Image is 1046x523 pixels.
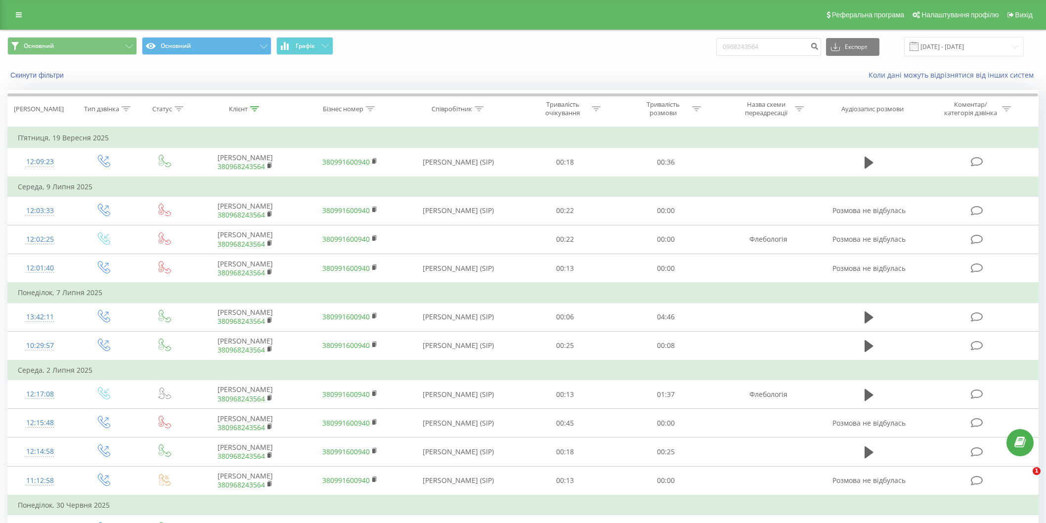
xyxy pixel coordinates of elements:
td: Середа, 2 Липня 2025 [8,360,1039,380]
td: 00:00 [615,196,716,225]
div: 12:02:25 [18,230,62,249]
div: 12:14:58 [18,442,62,461]
td: Понеділок, 7 Липня 2025 [8,283,1039,303]
span: Графік [296,43,315,49]
div: 12:09:23 [18,152,62,172]
div: Статус [152,105,172,113]
td: [PERSON_NAME] [193,303,298,331]
a: 380991600940 [322,447,370,456]
div: Тривалість очікування [536,100,589,117]
span: Реферальна програма [832,11,905,19]
td: 00:22 [515,196,615,225]
td: 00:00 [615,225,716,254]
a: 380991600940 [322,206,370,215]
button: Основний [142,37,271,55]
td: 00:00 [615,409,716,437]
a: 380991600940 [322,476,370,485]
td: 00:13 [515,466,615,495]
span: Налаштування профілю [921,11,999,19]
button: Графік [276,37,333,55]
iframe: Intercom live chat [1012,467,1036,491]
div: 12:15:48 [18,413,62,433]
button: Скинути фільтри [7,71,69,80]
span: Розмова не відбулась [832,206,906,215]
div: 11:12:58 [18,471,62,490]
a: 380968243564 [218,162,265,171]
a: 380991600940 [322,390,370,399]
div: 12:01:40 [18,259,62,278]
a: 380968243564 [218,316,265,326]
div: 12:03:33 [18,201,62,220]
td: [PERSON_NAME] [193,380,298,409]
a: 380991600940 [322,312,370,321]
td: 00:13 [515,254,615,283]
span: Вихід [1015,11,1033,19]
td: [PERSON_NAME] (SIP) [402,380,515,409]
span: 1 [1033,467,1041,475]
span: Розмова не відбулась [832,476,906,485]
td: [PERSON_NAME] [193,225,298,254]
td: [PERSON_NAME] [193,196,298,225]
a: 380968243564 [218,345,265,354]
td: 00:06 [515,303,615,331]
td: 00:25 [515,331,615,360]
td: 00:00 [615,466,716,495]
td: 00:36 [615,148,716,177]
div: Тип дзвінка [84,105,119,113]
td: 00:45 [515,409,615,437]
td: Середа, 9 Липня 2025 [8,177,1039,197]
a: 380968243564 [218,480,265,489]
td: 00:08 [615,331,716,360]
a: 380991600940 [322,263,370,273]
td: 00:18 [515,437,615,466]
td: 01:37 [615,380,716,409]
a: 380991600940 [322,418,370,428]
div: Співробітник [432,105,472,113]
div: 12:17:08 [18,385,62,404]
span: Основний [24,42,54,50]
div: 10:29:57 [18,336,62,355]
td: Флебологія [716,380,821,409]
td: 00:18 [515,148,615,177]
td: 00:00 [615,254,716,283]
td: [PERSON_NAME] [193,254,298,283]
div: Коментар/категорія дзвінка [942,100,1000,117]
div: 13:42:11 [18,307,62,327]
td: 00:25 [615,437,716,466]
td: [PERSON_NAME] (SIP) [402,196,515,225]
td: 00:13 [515,380,615,409]
td: [PERSON_NAME] (SIP) [402,437,515,466]
td: 00:22 [515,225,615,254]
td: [PERSON_NAME] [193,409,298,437]
div: Бізнес номер [323,105,363,113]
span: Розмова не відбулась [832,263,906,273]
div: Назва схеми переадресації [740,100,792,117]
div: Аудіозапис розмови [841,105,904,113]
div: [PERSON_NAME] [14,105,64,113]
span: Розмова не відбулась [832,418,906,428]
td: [PERSON_NAME] [193,331,298,360]
td: Понеділок, 30 Червня 2025 [8,495,1039,515]
a: 380968243564 [218,394,265,403]
a: 380968243564 [218,268,265,277]
a: 380991600940 [322,157,370,167]
a: 380968243564 [218,423,265,432]
button: Основний [7,37,137,55]
td: [PERSON_NAME] (SIP) [402,148,515,177]
a: 380968243564 [218,451,265,461]
td: [PERSON_NAME] [193,437,298,466]
td: [PERSON_NAME] (SIP) [402,466,515,495]
div: Тривалість розмови [637,100,690,117]
button: Експорт [826,38,879,56]
td: Флебологія [716,225,821,254]
td: [PERSON_NAME] (SIP) [402,254,515,283]
td: [PERSON_NAME] (SIP) [402,331,515,360]
div: Клієнт [229,105,248,113]
td: [PERSON_NAME] (SIP) [402,303,515,331]
a: 380968243564 [218,210,265,219]
a: 380991600940 [322,234,370,244]
td: [PERSON_NAME] [193,466,298,495]
input: Пошук за номером [716,38,821,56]
span: Розмова не відбулась [832,234,906,244]
td: [PERSON_NAME] [193,148,298,177]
